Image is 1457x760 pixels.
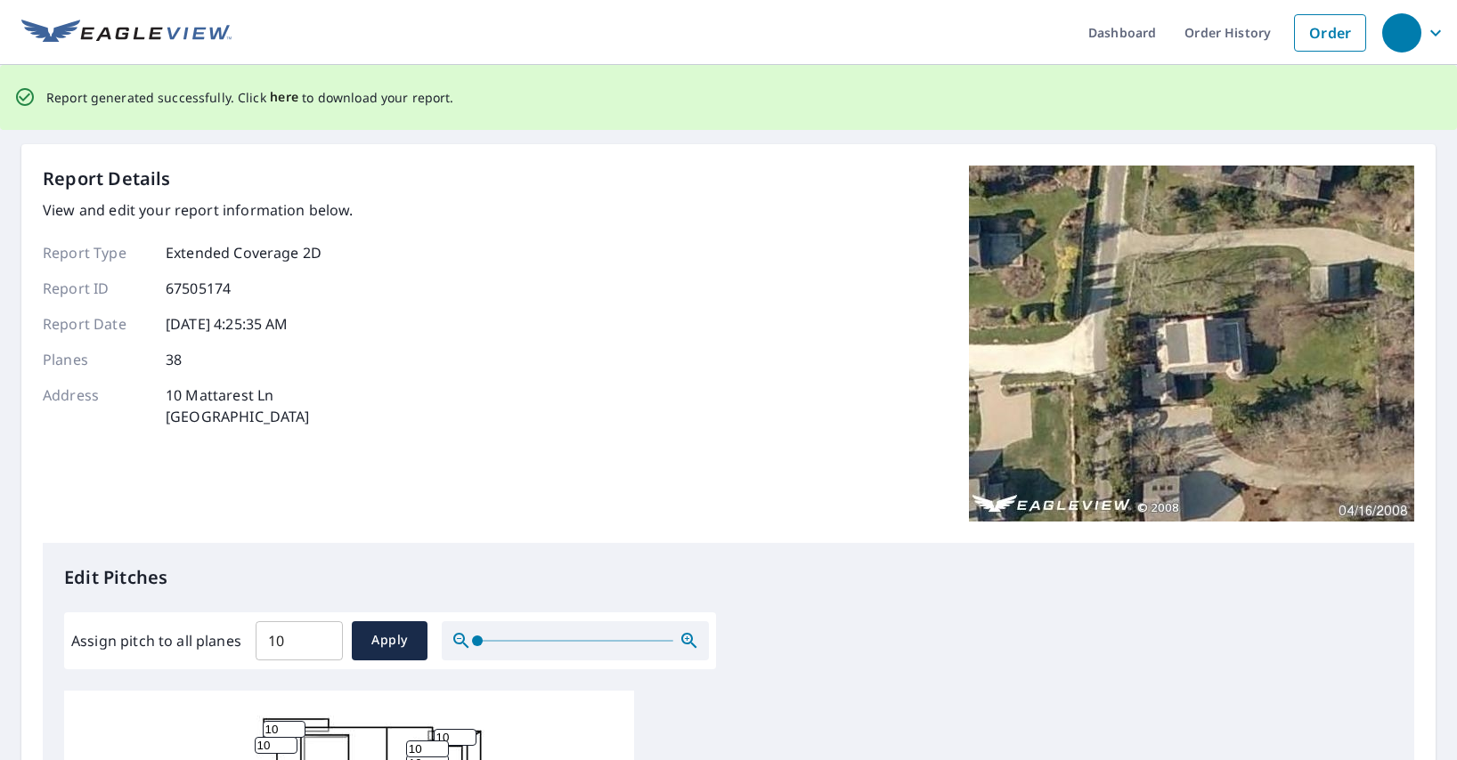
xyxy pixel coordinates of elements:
[43,349,150,370] p: Planes
[166,349,182,370] p: 38
[43,242,150,263] p: Report Type
[64,564,1393,591] p: Edit Pitches
[166,313,289,335] p: [DATE] 4:25:35 AM
[43,166,171,192] p: Report Details
[43,384,150,427] p: Address
[46,86,454,109] p: Report generated successfully. Click to download your report.
[166,242,322,263] p: Extended Coverage 2D
[969,166,1414,521] img: Top image
[21,20,232,46] img: EV Logo
[352,621,427,660] button: Apply
[366,629,413,651] span: Apply
[166,384,310,427] p: 10 Mattarest Ln [GEOGRAPHIC_DATA]
[71,630,241,651] label: Assign pitch to all planes
[256,616,343,666] input: 00.0
[166,278,231,299] p: 67505174
[43,313,150,335] p: Report Date
[1294,14,1366,52] a: Order
[43,278,150,299] p: Report ID
[270,86,299,109] button: here
[43,199,354,221] p: View and edit your report information below.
